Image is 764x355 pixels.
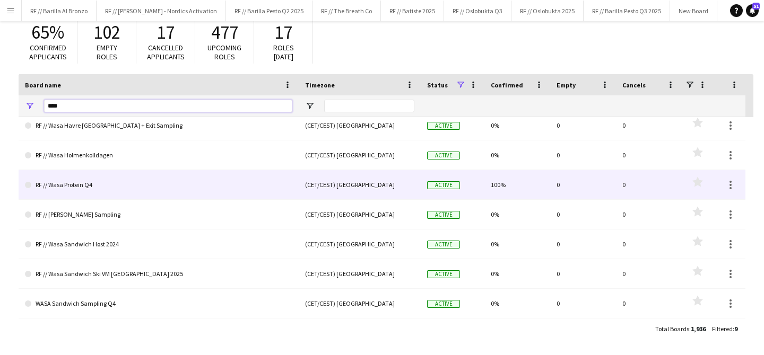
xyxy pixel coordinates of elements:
[299,229,421,259] div: (CET/CEST) [GEOGRAPHIC_DATA]
[207,43,241,61] span: Upcoming roles
[484,170,550,199] div: 100%
[427,81,448,89] span: Status
[381,1,444,21] button: RF // Batiste 2025
[299,200,421,229] div: (CET/CEST) [GEOGRAPHIC_DATA]
[484,229,550,259] div: 0%
[427,211,460,219] span: Active
[616,200,682,229] div: 0
[97,43,117,61] span: Empty roles
[427,300,460,308] span: Active
[427,270,460,278] span: Active
[25,140,292,170] a: RF // Wasa Holmenkolldagen
[670,1,717,21] button: New Board
[427,122,460,130] span: Active
[691,325,706,333] span: 1,936
[484,111,550,140] div: 0%
[655,318,706,339] div: :
[550,289,616,318] div: 0
[616,111,682,140] div: 0
[22,1,97,21] button: RF // Barilla Al Bronzo
[746,4,759,17] a: 51
[299,170,421,199] div: (CET/CEST) [GEOGRAPHIC_DATA]
[550,229,616,259] div: 0
[484,200,550,229] div: 0%
[550,140,616,170] div: 0
[25,101,34,111] button: Open Filter Menu
[734,325,737,333] span: 9
[752,3,760,10] span: 51
[484,259,550,288] div: 0%
[97,1,226,21] button: RF // [PERSON_NAME] - Nordics Activation
[274,21,292,44] span: 17
[616,170,682,199] div: 0
[299,140,421,170] div: (CET/CEST) [GEOGRAPHIC_DATA]
[273,43,294,61] span: Roles [DATE]
[550,200,616,229] div: 0
[147,43,185,61] span: Cancelled applicants
[712,325,733,333] span: Filtered
[25,259,292,289] a: RF // Wasa Sandwich Ski VM [GEOGRAPHIC_DATA] 2025
[25,229,292,259] a: RF // Wasa Sandwich Høst 2024
[484,140,550,170] div: 0%
[312,1,381,21] button: RF // The Breath Co
[427,241,460,248] span: Active
[427,181,460,189] span: Active
[550,259,616,288] div: 0
[616,259,682,288] div: 0
[299,289,421,318] div: (CET/CEST) [GEOGRAPHIC_DATA]
[616,229,682,259] div: 0
[25,111,292,140] a: RF // Wasa Havre [GEOGRAPHIC_DATA] + Exit Sampling
[211,21,238,44] span: 477
[550,111,616,140] div: 0
[157,21,175,44] span: 17
[557,81,576,89] span: Empty
[299,111,421,140] div: (CET/CEST) [GEOGRAPHIC_DATA]
[616,289,682,318] div: 0
[305,101,315,111] button: Open Filter Menu
[712,318,737,339] div: :
[616,140,682,170] div: 0
[93,21,120,44] span: 102
[584,1,670,21] button: RF // Barilla Pesto Q3 2025
[44,100,292,112] input: Board name Filter Input
[25,170,292,200] a: RF // Wasa Protein Q4
[324,100,414,112] input: Timezone Filter Input
[622,81,646,89] span: Cancels
[655,325,689,333] span: Total Boards
[305,81,335,89] span: Timezone
[31,21,64,44] span: 65%
[29,43,67,61] span: Confirmed applicants
[427,152,460,159] span: Active
[25,81,61,89] span: Board name
[25,200,292,229] a: RF // [PERSON_NAME] Sampling
[550,170,616,199] div: 0
[484,289,550,318] div: 0%
[226,1,312,21] button: RF // Barilla Pesto Q2 2025
[511,1,584,21] button: RF // Oslobukta 2025
[299,259,421,288] div: (CET/CEST) [GEOGRAPHIC_DATA]
[491,81,523,89] span: Confirmed
[25,289,292,318] a: WASA Sandwich Sampling Q4
[444,1,511,21] button: RF // Oslobukta Q3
